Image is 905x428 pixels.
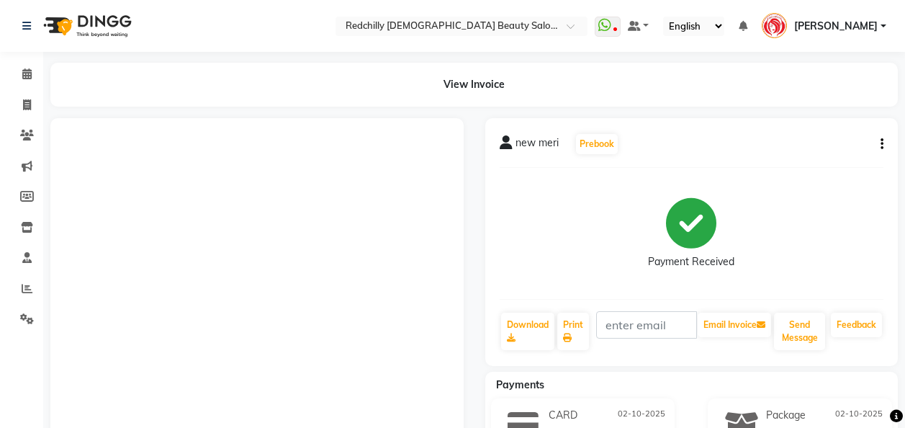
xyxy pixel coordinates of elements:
[549,408,577,423] span: CARD
[835,408,883,423] span: 02-10-2025
[576,134,618,154] button: Prebook
[37,6,135,46] img: logo
[762,13,787,38] img: Geraldine
[794,19,878,34] span: [PERSON_NAME]
[774,313,825,350] button: Send Message
[496,378,544,391] span: Payments
[515,135,559,156] span: new meri
[648,254,734,269] div: Payment Received
[557,313,589,350] a: Print
[501,313,554,350] a: Download
[596,311,698,339] input: enter email
[698,313,771,337] button: Email Invoice
[766,408,806,423] span: Package
[50,63,898,107] div: View Invoice
[618,408,665,423] span: 02-10-2025
[831,313,882,337] a: Feedback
